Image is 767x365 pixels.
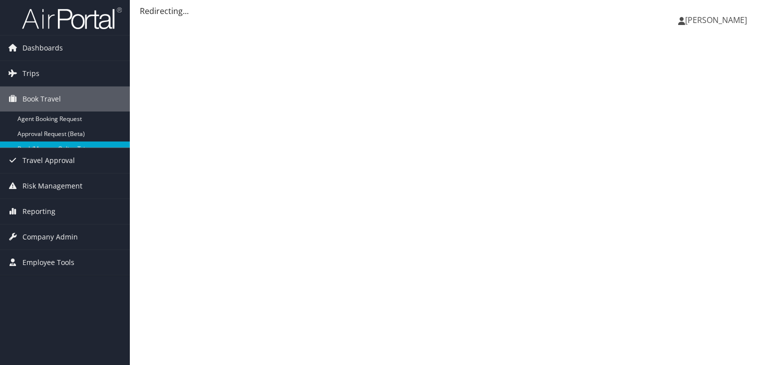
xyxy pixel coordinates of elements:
img: airportal-logo.png [22,6,122,30]
span: Risk Management [22,173,82,198]
span: Reporting [22,199,55,224]
span: Trips [22,61,39,86]
span: Company Admin [22,224,78,249]
a: [PERSON_NAME] [678,5,757,35]
div: Redirecting... [140,5,757,17]
span: Employee Tools [22,250,74,275]
span: [PERSON_NAME] [685,14,747,25]
span: Book Travel [22,86,61,111]
span: Dashboards [22,35,63,60]
span: Travel Approval [22,148,75,173]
